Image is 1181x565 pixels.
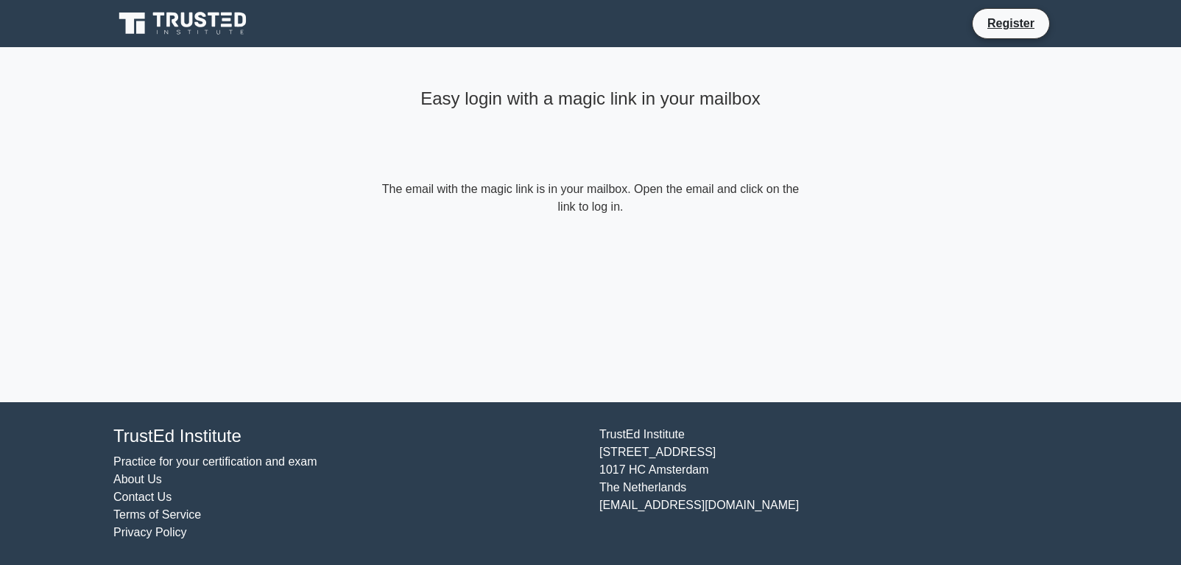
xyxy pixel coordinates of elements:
h4: TrustEd Institute [113,426,582,447]
div: TrustEd Institute [STREET_ADDRESS] 1017 HC Amsterdam The Netherlands [EMAIL_ADDRESS][DOMAIN_NAME] [590,426,1076,541]
a: Contact Us [113,491,172,503]
a: Register [979,14,1043,32]
a: Practice for your certification and exam [113,455,317,468]
h4: Easy login with a magic link in your mailbox [378,88,803,110]
a: Privacy Policy [113,526,187,538]
a: About Us [113,473,162,485]
a: Terms of Service [113,508,201,521]
form: The email with the magic link is in your mailbox. Open the email and click on the link to log in. [378,180,803,216]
